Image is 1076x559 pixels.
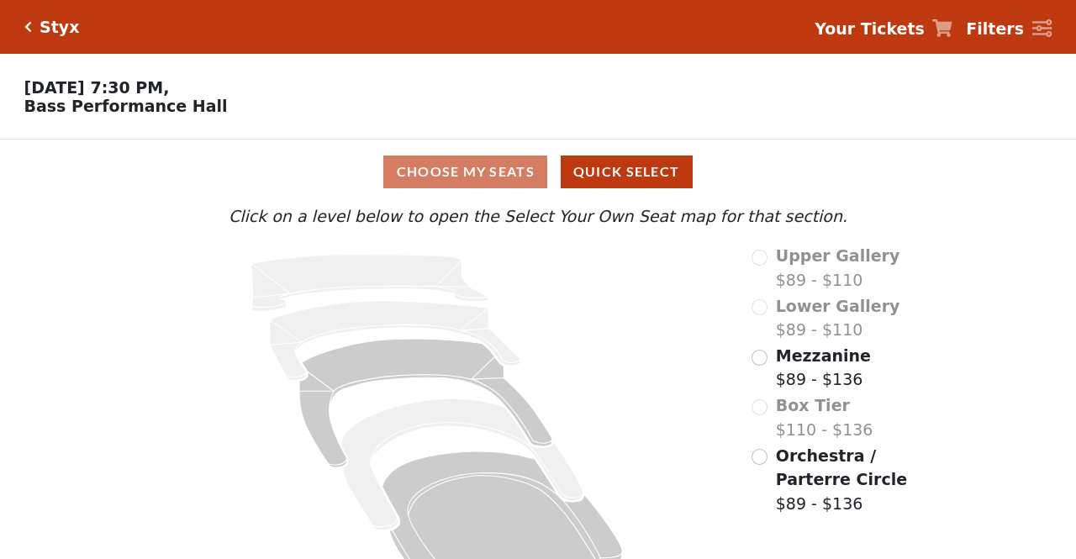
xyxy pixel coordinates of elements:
[776,446,907,489] span: Orchestra / Parterre Circle
[815,17,952,41] a: Your Tickets
[966,17,1052,41] a: Filters
[776,346,871,365] span: Mezzanine
[776,297,900,315] span: Lower Gallery
[776,396,850,414] span: Box Tier
[776,444,930,516] label: $89 - $136
[270,301,520,381] path: Lower Gallery - Seats Available: 0
[966,19,1024,38] strong: Filters
[776,393,873,441] label: $110 - $136
[251,255,488,312] path: Upper Gallery - Seats Available: 0
[776,244,900,292] label: $89 - $110
[776,294,900,342] label: $89 - $110
[776,246,900,265] span: Upper Gallery
[776,344,871,392] label: $89 - $136
[561,156,693,188] button: Quick Select
[24,21,32,33] a: Click here to go back to filters
[40,18,79,37] h5: Styx
[146,204,930,229] p: Click on a level below to open the Select Your Own Seat map for that section.
[815,19,925,38] strong: Your Tickets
